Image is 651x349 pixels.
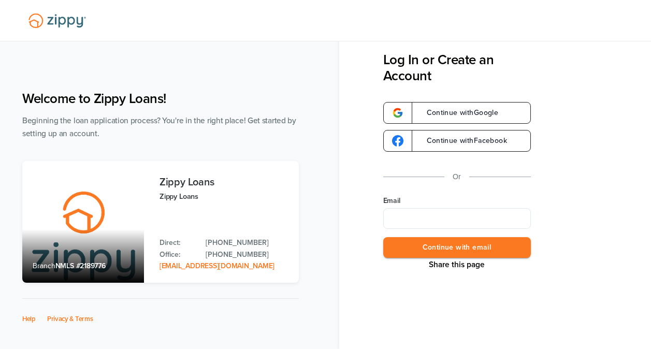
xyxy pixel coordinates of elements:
[55,261,106,270] span: NMLS #2189776
[22,315,36,323] a: Help
[33,261,55,270] span: Branch
[47,315,93,323] a: Privacy & Terms
[383,130,531,152] a: google-logoContinue withFacebook
[206,237,288,249] a: Direct Phone: 512-975-2947
[160,249,195,260] p: Office:
[22,91,299,107] h1: Welcome to Zippy Loans!
[453,170,461,183] p: Or
[160,261,274,270] a: Email Address: zippyguide@zippymh.com
[383,52,531,84] h3: Log In or Create an Account
[160,237,195,249] p: Direct:
[206,249,288,260] a: Office Phone: 512-975-2947
[426,259,488,270] button: Share This Page
[416,137,507,144] span: Continue with Facebook
[416,109,499,117] span: Continue with Google
[160,191,288,202] p: Zippy Loans
[22,9,92,33] img: Lender Logo
[392,135,403,147] img: google-logo
[160,177,288,188] h3: Zippy Loans
[383,237,531,258] button: Continue with email
[22,116,296,138] span: Beginning the loan application process? You're in the right place! Get started by setting up an a...
[383,208,531,229] input: Email Address
[383,196,531,206] label: Email
[383,102,531,124] a: google-logoContinue withGoogle
[392,107,403,119] img: google-logo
